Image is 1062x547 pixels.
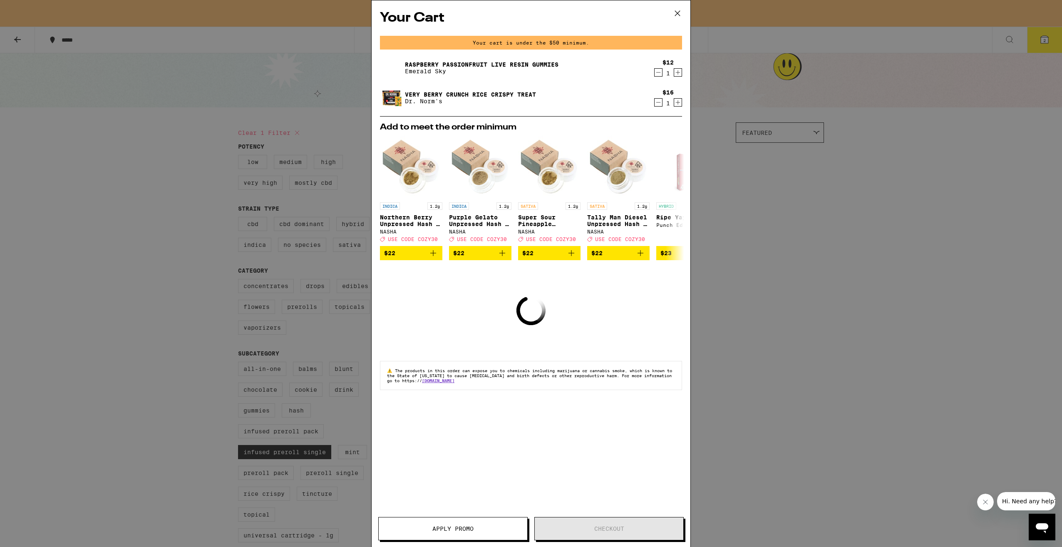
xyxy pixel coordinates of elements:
div: 1 [663,100,674,107]
button: Add to bag [449,246,511,260]
h2: Your Cart [380,9,682,27]
div: NASHA [380,229,442,234]
span: $22 [384,250,395,256]
a: Open page for Northern Berry Unpressed Hash - 1.2g from NASHA [380,136,442,246]
a: Open page for Super Sour Pineapple Unpressed Hash - 1.2g from NASHA [518,136,581,246]
p: 1.2g [635,202,650,210]
img: NASHA - Tally Man Diesel Unpressed Hash - 1.2g [587,136,650,198]
a: Open page for Tally Man Diesel Unpressed Hash - 1.2g from NASHA [587,136,650,246]
span: $22 [453,250,464,256]
span: USE CODE COZY30 [526,236,576,242]
p: Tally Man Diesel Unpressed Hash - 1.2g [587,214,650,227]
span: Checkout [594,526,624,532]
span: USE CODE COZY30 [457,236,507,242]
button: Decrement [654,68,663,77]
button: Increment [674,98,682,107]
iframe: Message from company [997,492,1055,510]
img: Punch Edibles - Ripe Yaya - 1g [663,136,712,198]
span: The products in this order can expose you to chemicals including marijuana or cannabis smoke, whi... [387,368,672,383]
img: Raspberry Passionfruit Live Resin Gummies [380,56,403,80]
iframe: Close message [977,494,994,510]
p: 1.2g [496,202,511,210]
div: Your cart is under the $50 minimum. [380,36,682,50]
div: NASHA [449,229,511,234]
button: Increment [674,68,682,77]
p: SATIVA [587,202,607,210]
p: Northern Berry Unpressed Hash - 1.2g [380,214,442,227]
p: Ripe Yaya - 1g [656,214,719,221]
p: HYBRID [656,202,676,210]
div: $12 [663,59,674,66]
span: $22 [591,250,603,256]
div: Punch Edibles [656,222,719,228]
button: Add to bag [587,246,650,260]
button: Checkout [534,517,684,540]
img: NASHA - Purple Gelato Unpressed Hash - 1.2g [449,136,511,198]
span: Apply Promo [432,526,474,532]
button: Decrement [654,98,663,107]
a: Open page for Ripe Yaya - 1g from Punch Edibles [656,136,719,246]
span: $23 [660,250,672,256]
img: NASHA - Super Sour Pineapple Unpressed Hash - 1.2g [518,136,581,198]
span: USE CODE COZY30 [388,236,438,242]
img: NASHA - Northern Berry Unpressed Hash - 1.2g [380,136,442,198]
p: SATIVA [518,202,538,210]
h2: Add to meet the order minimum [380,123,682,132]
p: 1.2g [427,202,442,210]
p: Emerald Sky [405,68,558,75]
a: [DOMAIN_NAME] [422,378,454,383]
button: Add to bag [656,246,719,260]
p: 1.2g [566,202,581,210]
div: $16 [663,89,674,96]
p: Dr. Norm's [405,98,536,104]
span: USE CODE COZY30 [595,236,645,242]
p: Purple Gelato Unpressed Hash - 1.2g [449,214,511,227]
a: Open page for Purple Gelato Unpressed Hash - 1.2g from NASHA [449,136,511,246]
button: Add to bag [380,246,442,260]
div: NASHA [587,229,650,234]
button: Add to bag [518,246,581,260]
a: Raspberry Passionfruit Live Resin Gummies [405,61,558,68]
div: 1 [663,70,674,77]
div: NASHA [518,229,581,234]
p: INDICA [449,202,469,210]
span: $22 [522,250,533,256]
button: Apply Promo [378,517,528,540]
a: Very Berry Crunch Rice Crispy Treat [405,91,536,98]
p: Super Sour Pineapple Unpressed Hash - 1.2g [518,214,581,227]
span: ⚠️ [387,368,395,373]
span: Hi. Need any help? [5,6,60,12]
iframe: Button to launch messaging window [1029,514,1055,540]
img: Very Berry Crunch Rice Crispy Treat [380,86,403,109]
